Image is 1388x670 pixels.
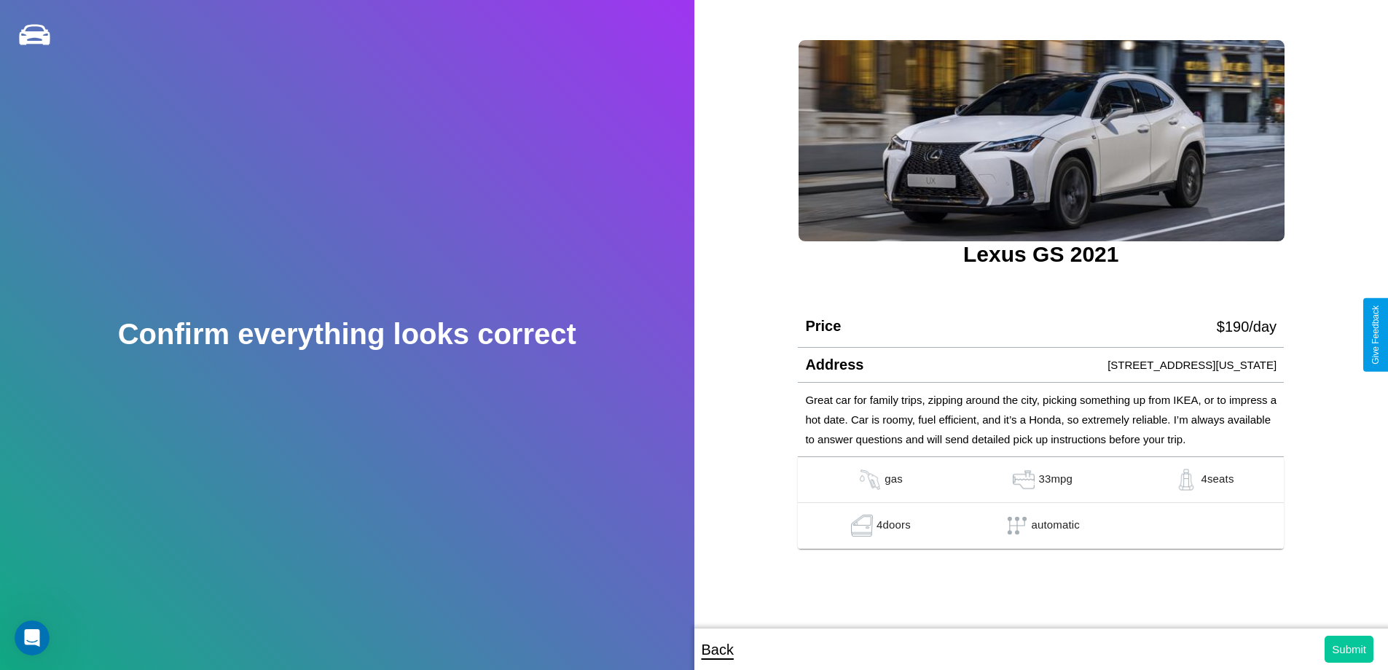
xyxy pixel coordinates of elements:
[1217,313,1277,340] p: $ 190 /day
[877,515,911,537] p: 4 doors
[1107,355,1277,375] p: [STREET_ADDRESS][US_STATE]
[798,242,1284,267] h3: Lexus GS 2021
[118,318,576,351] h2: Confirm everything looks correct
[702,636,734,663] p: Back
[1172,469,1201,491] img: gas
[805,390,1277,449] p: Great car for family trips, zipping around the city, picking something up from IKEA, or to impres...
[855,469,885,491] img: gas
[1201,469,1234,491] p: 4 seats
[15,620,50,655] iframe: Intercom live chat
[1009,469,1038,491] img: gas
[805,318,841,335] h4: Price
[885,469,903,491] p: gas
[798,457,1284,549] table: simple table
[1038,469,1073,491] p: 33 mpg
[805,357,863,373] h4: Address
[847,515,877,537] img: gas
[1325,636,1373,663] button: Submit
[1032,515,1080,537] p: automatic
[1371,305,1381,365] div: Give Feedback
